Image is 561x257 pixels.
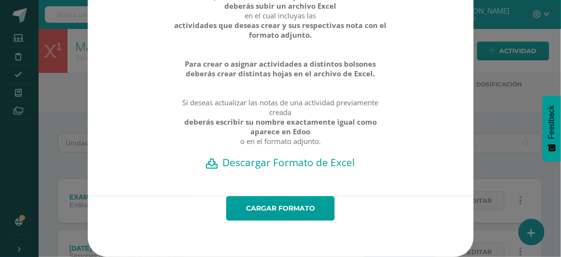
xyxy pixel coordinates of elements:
[225,1,337,11] strong: deberás subir un archivo Excel
[174,20,387,40] strong: actividades que deseas crear y sus respectivas nota con el formato adjunto.
[547,105,556,139] span: Feedback
[174,59,387,78] strong: Para crear o asignar actividades a distintos bolsones deberás crear distintas hojas en el archivo...
[105,156,457,169] a: Descargar Formato de Excel
[174,117,387,136] strong: deberás escribir su nombre exactamente igual como aparece en Edoo
[543,96,561,161] button: Feedback - Mostrar encuesta
[226,196,335,221] a: Cargar formato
